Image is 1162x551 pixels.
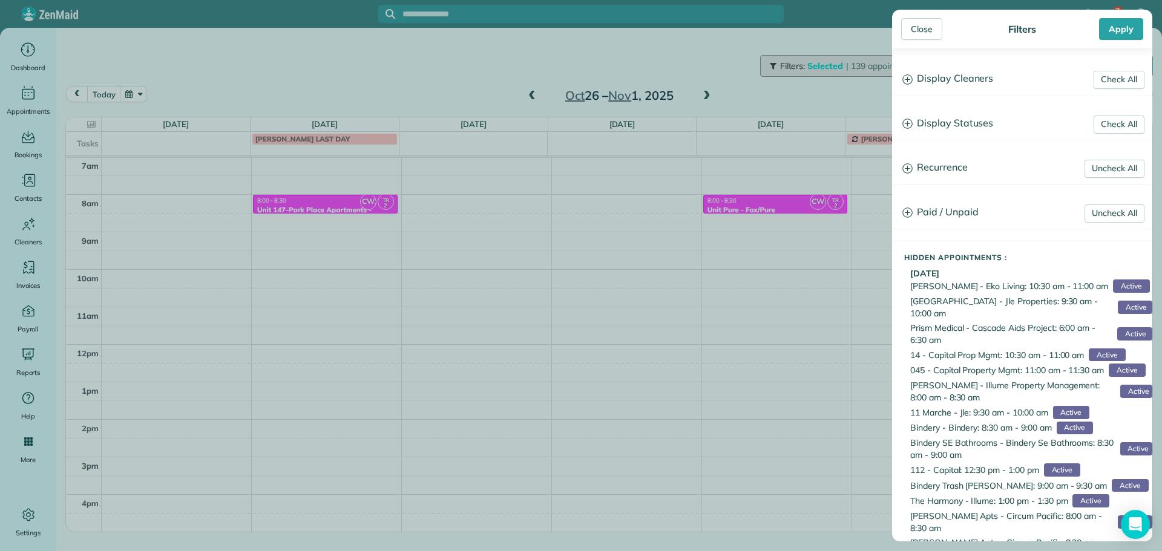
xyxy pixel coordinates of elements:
span: Bindery SE Bathrooms - Bindery Se Bathrooms: 8:30 am - 9:00 am [910,437,1115,461]
b: [DATE] [910,268,939,279]
span: Active [1120,442,1152,455]
span: Active [1053,406,1089,419]
a: Check All [1094,116,1144,134]
span: Active [1057,422,1093,435]
a: Uncheck All [1085,160,1144,178]
span: Bindery - Bindery: 8:30 am - 9:00 am [910,422,1052,434]
span: [GEOGRAPHIC_DATA] - Jle Properties: 9:30 am - 10:00 am [910,295,1113,319]
span: The Harmony - Illume: 1:00 pm - 1:30 pm [910,495,1068,507]
span: Active [1118,301,1152,314]
h5: Hidden Appointments : [904,253,1152,261]
div: Apply [1099,18,1143,40]
a: Paid / Unpaid [893,197,1152,228]
span: Bindery Trash [PERSON_NAME]: 9:00 am - 9:30 am [910,480,1107,492]
span: [PERSON_NAME] - Illume Property Management: 8:00 am - 8:30 am [910,379,1115,403]
span: Active [1089,348,1125,362]
span: Active [1112,479,1148,492]
div: Close [901,18,942,40]
span: 045 - Capital Property Mgmt: 11:00 am - 11:30 am [910,364,1104,376]
span: 112 - Capital: 12:30 pm - 1:00 pm [910,464,1039,476]
a: Uncheck All [1085,204,1144,223]
span: Active [1120,385,1152,398]
span: Active [1118,515,1152,529]
a: Display Cleaners [893,64,1152,94]
div: Open Intercom Messenger [1121,510,1150,539]
span: 11 Marche - Jle: 9:30 am - 10:00 am [910,406,1048,419]
span: [PERSON_NAME] - Eko Living: 10:30 am - 11:00 am [910,280,1108,292]
span: Active [1117,327,1152,341]
a: Check All [1094,71,1144,89]
a: Display Statuses [893,108,1152,139]
div: Filters [1005,23,1040,35]
span: Prism Medical - Cascade Aids Project: 6:00 am - 6:30 am [910,322,1112,346]
span: Active [1109,364,1145,377]
a: Recurrence [893,152,1152,183]
span: Active [1072,494,1109,507]
span: Active [1113,279,1149,293]
span: [PERSON_NAME] Apts - Circum Pacific: 8:00 am - 8:30 am [910,510,1113,534]
span: Active [1044,463,1080,477]
span: 14 - Capital Prop Mgmt: 10:30 am - 11:00 am [910,349,1084,361]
